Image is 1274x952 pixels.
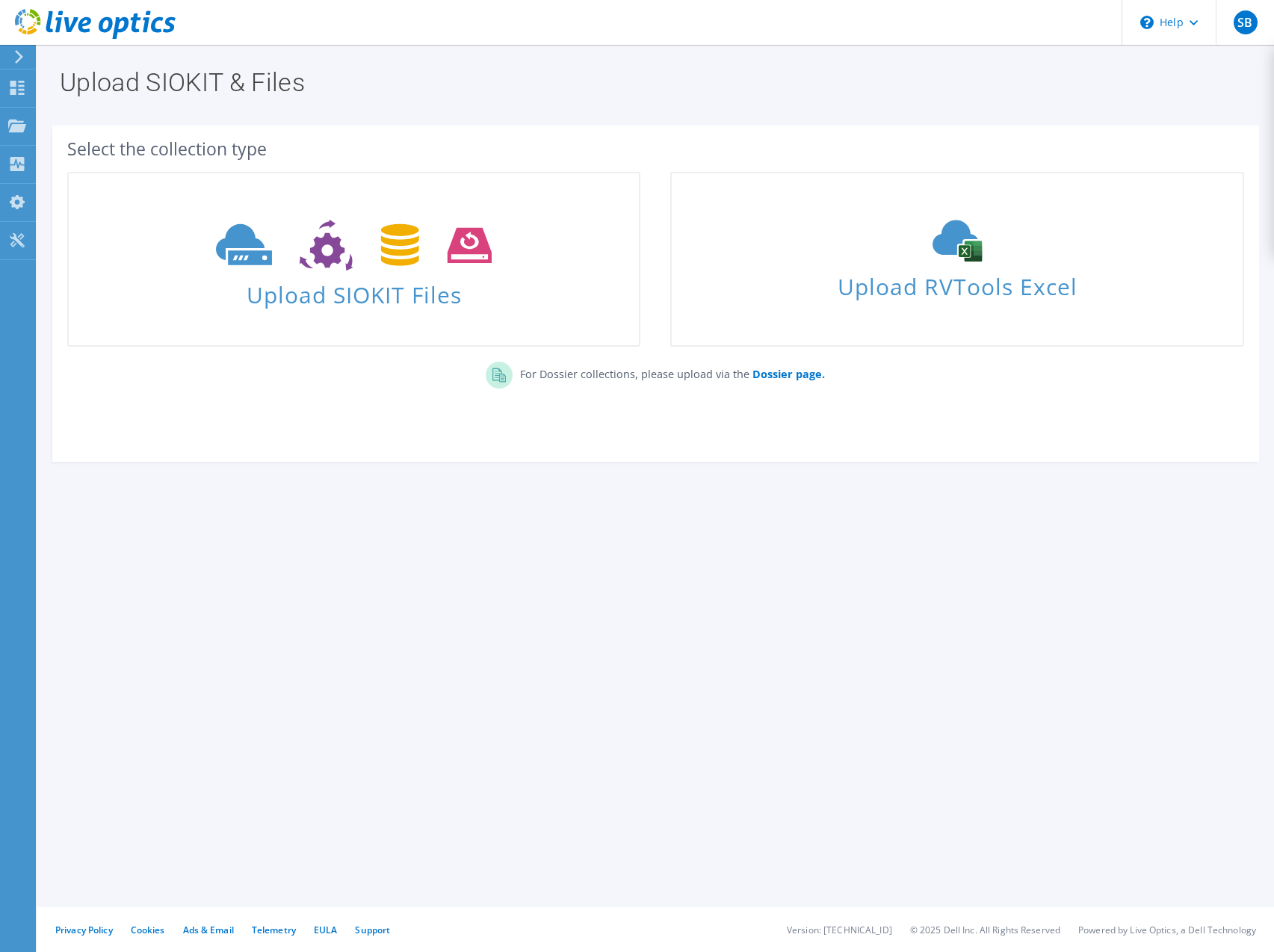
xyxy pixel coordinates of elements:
[752,367,825,381] b: Dossier page.
[749,367,825,381] a: Dossier page.
[67,140,1244,157] div: Select the collection type
[513,362,825,383] p: For Dossier collections, please upload via the
[69,274,639,306] span: Upload SIOKIT Files
[252,924,296,936] a: Telemetry
[1140,16,1154,29] svg: \n
[910,924,1060,936] li: © 2025 Dell Inc. All Rights Reserved
[787,924,892,936] li: Version: [TECHNICAL_ID]
[1078,924,1256,936] li: Powered by Live Optics, a Dell Technology
[672,267,1242,299] span: Upload RVTools Excel
[131,924,165,936] a: Cookies
[1234,10,1258,34] span: SB
[183,924,234,936] a: Ads & Email
[60,69,1244,95] h1: Upload SIOKIT & Files
[314,924,337,936] a: EULA
[355,924,390,936] a: Support
[67,172,640,347] a: Upload SIOKIT Files
[55,924,113,936] a: Privacy Policy
[670,172,1243,347] a: Upload RVTools Excel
